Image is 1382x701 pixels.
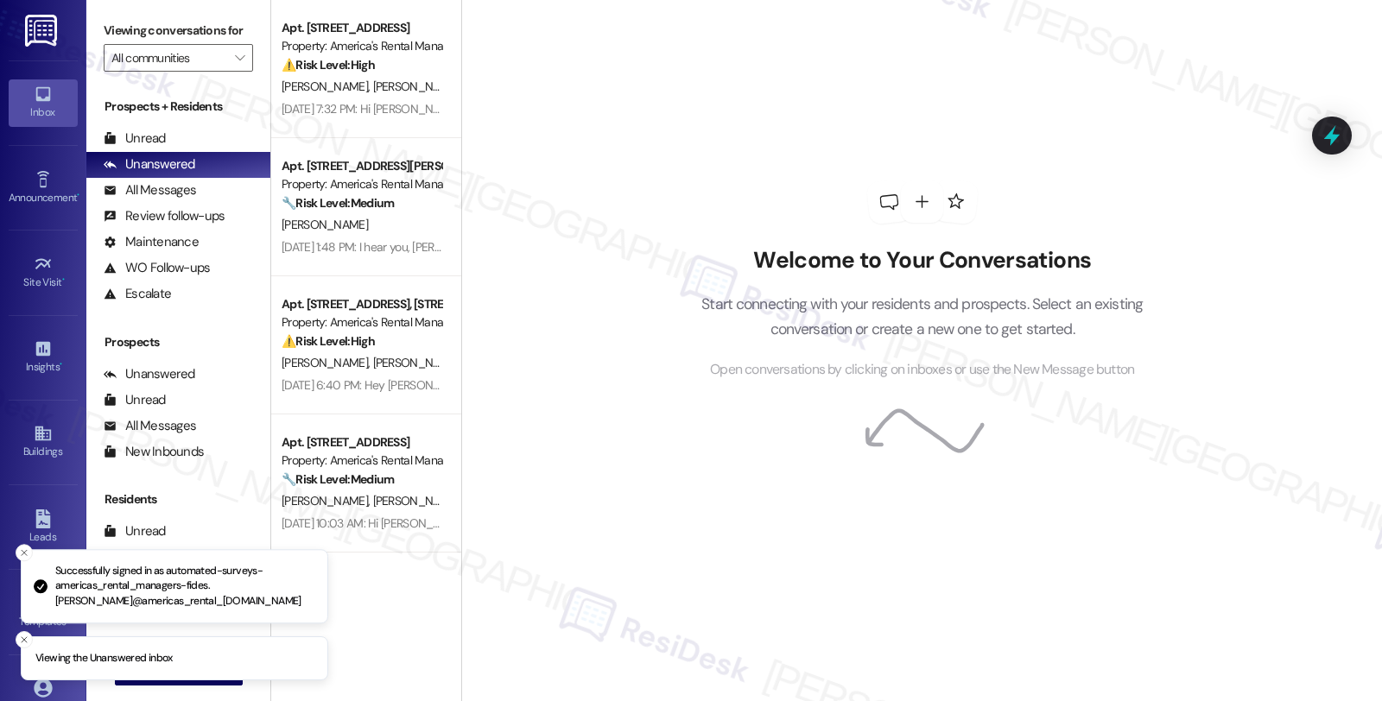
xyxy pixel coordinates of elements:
div: [DATE] 6:40 PM: Hey [PERSON_NAME] and [PERSON_NAME], we appreciate your text! We'll be back at 11... [282,377,1159,393]
input: All communities [111,44,225,72]
span: [PERSON_NAME] [373,79,460,94]
span: [PERSON_NAME] [373,493,460,508]
div: Unread [104,522,166,540]
span: [PERSON_NAME] [282,493,373,508]
div: Property: America's Rental Managers Portfolio [282,37,441,55]
div: All Messages [104,181,196,199]
a: Leads [9,504,78,551]
div: Unanswered [104,155,195,174]
div: Unanswered [104,365,195,383]
a: Inbox [9,79,78,126]
div: Property: America's Rental Managers Portfolio [282,452,441,470]
div: New Inbounds [104,443,204,461]
a: Buildings [9,419,78,465]
span: [PERSON_NAME] [373,355,460,370]
div: Unread [104,391,166,409]
h2: Welcome to Your Conversations [675,247,1170,275]
span: • [60,358,62,370]
button: Close toast [16,631,33,648]
div: Escalate [104,285,171,303]
img: ResiDesk Logo [25,15,60,47]
p: Viewing the Unanswered inbox [35,651,173,666]
strong: 🔧 Risk Level: Medium [282,195,394,211]
strong: ⚠️ Risk Level: High [282,57,375,73]
span: • [62,274,65,286]
button: Close toast [16,544,33,561]
div: All Messages [104,417,196,435]
a: Site Visit • [9,249,78,296]
div: Prospects [86,333,270,351]
div: Apt. [STREET_ADDRESS], [STREET_ADDRESS] [282,295,441,313]
div: Property: America's Rental Managers Portfolio [282,175,441,193]
span: [PERSON_NAME] [282,79,373,94]
label: Viewing conversations for [104,17,253,44]
span: [PERSON_NAME] [282,355,373,370]
div: Residents [86,490,270,508]
span: • [77,189,79,201]
span: Open conversations by clicking on inboxes or use the New Message button [710,359,1134,381]
div: WO Follow-ups [104,259,210,277]
span: [PERSON_NAME] [282,217,368,232]
p: Start connecting with your residents and prospects. Select an existing conversation or create a n... [675,292,1170,341]
div: Prospects + Residents [86,98,270,116]
p: Successfully signed in as automated-surveys-americas_rental_managers-fides.[PERSON_NAME]@americas... [55,564,314,609]
div: [DATE] 10:03 AM: Hi [PERSON_NAME], the maintenance team may need access to your unit if necessary. [282,515,802,531]
strong: ⚠️ Risk Level: High [282,333,375,349]
div: Apt. [STREET_ADDRESS][PERSON_NAME][PERSON_NAME] [282,157,441,175]
a: Templates • [9,589,78,635]
strong: 🔧 Risk Level: Medium [282,471,394,487]
div: Maintenance [104,233,199,251]
div: Property: America's Rental Managers Portfolio [282,313,441,332]
div: Apt. [STREET_ADDRESS] [282,19,441,37]
i:  [235,51,244,65]
a: Insights • [9,334,78,381]
div: Unread [104,129,166,148]
div: Review follow-ups [104,207,225,225]
div: Apt. [STREET_ADDRESS] [282,433,441,452]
